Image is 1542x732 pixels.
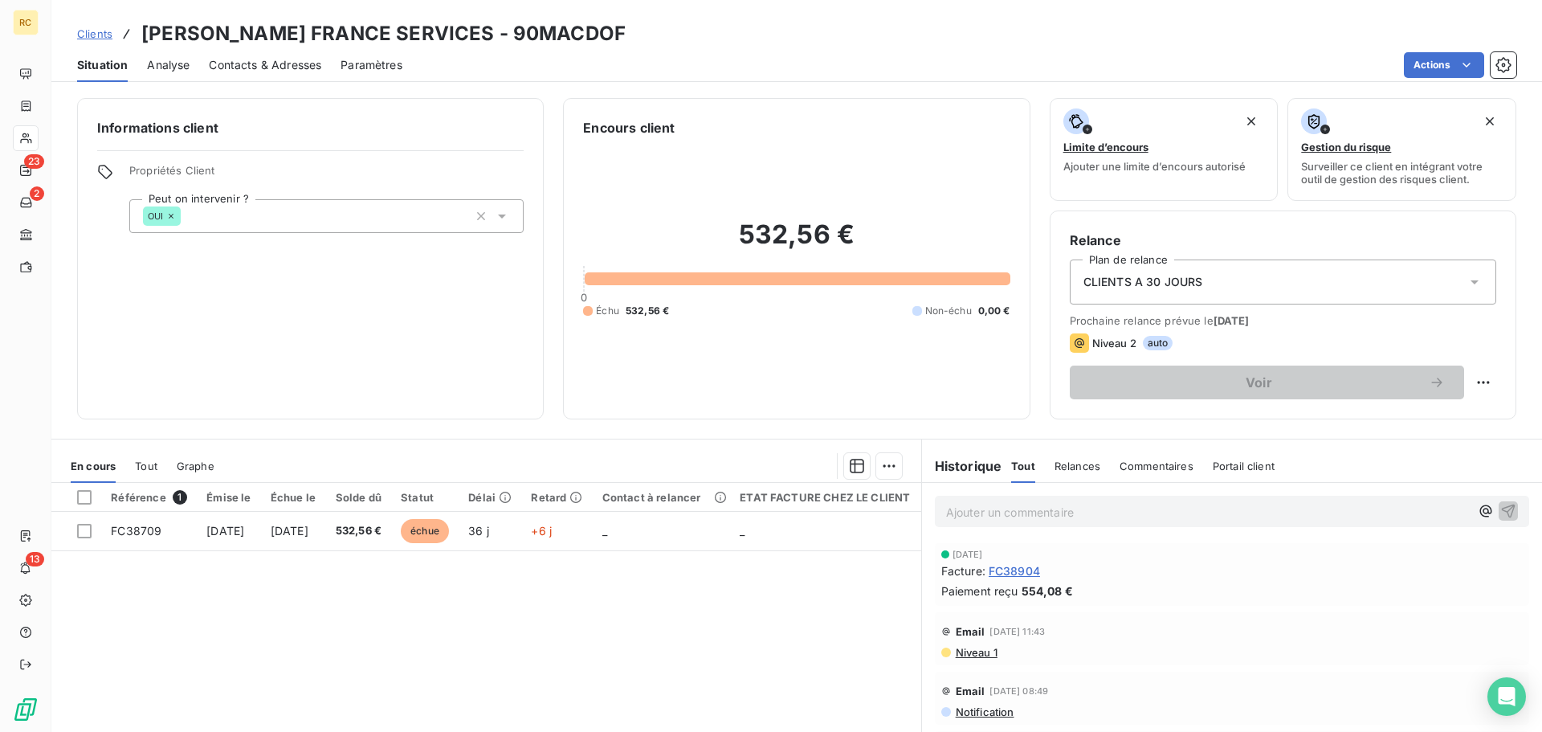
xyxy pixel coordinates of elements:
span: échue [401,519,449,543]
div: Solde dû [335,491,381,504]
span: Gestion du risque [1301,141,1391,153]
span: Niveau 2 [1092,337,1136,350]
span: 36 j [468,524,489,538]
span: Email [956,625,985,638]
span: [DATE] [1214,314,1250,327]
input: Ajouter une valeur [181,209,194,223]
span: Analyse [147,57,190,73]
div: Retard [531,491,582,504]
span: Tout [135,460,157,472]
span: [DATE] [206,524,244,538]
span: CLIENTS A 30 JOURS [1083,274,1203,290]
span: +6 j [531,524,552,538]
span: 23 [24,154,44,169]
span: 554,08 € [1022,583,1073,599]
div: Statut [401,491,449,504]
span: [DATE] [271,524,308,538]
span: En cours [71,460,116,472]
button: Limite d’encoursAjouter une limite d’encours autorisé [1050,98,1279,201]
span: 532,56 € [335,523,381,539]
span: 0 [581,291,587,304]
span: Ajouter une limite d’encours autorisé [1063,160,1246,173]
h3: [PERSON_NAME] FRANCE SERVICES - 90MACDOF [141,19,626,48]
h6: Encours client [583,118,675,137]
div: RC [13,10,39,35]
h2: 532,56 € [583,219,1010,267]
span: Voir [1089,376,1429,389]
h6: Historique [922,456,1002,476]
span: [DATE] 11:43 [989,627,1045,636]
span: Situation [77,57,128,73]
span: 13 [26,552,44,566]
span: 1 [173,490,187,505]
div: Délai [468,491,512,504]
span: 2 [30,186,44,201]
span: Graphe [177,460,214,472]
span: Niveau 1 [954,646,997,659]
span: [DATE] [953,550,983,559]
div: ETAT FACTURE CHEZ LE CLIENT [740,491,911,504]
span: FC38904 [989,562,1040,579]
h6: Relance [1070,231,1496,250]
span: 532,56 € [626,304,669,318]
span: Surveiller ce client en intégrant votre outil de gestion des risques client. [1301,160,1503,186]
span: FC38709 [111,524,161,538]
button: Voir [1070,366,1464,399]
div: Émise le [206,491,251,504]
a: Clients [77,26,112,42]
span: auto [1143,336,1173,350]
span: Email [956,685,985,697]
span: Relances [1055,460,1100,472]
span: OUI [148,211,163,221]
button: Gestion du risqueSurveiller ce client en intégrant votre outil de gestion des risques client. [1287,98,1516,201]
img: Logo LeanPay [13,697,39,722]
span: Non-échu [925,304,972,318]
div: Référence [111,490,187,505]
span: 0,00 € [978,304,1010,318]
span: Paramètres [341,57,402,73]
span: Prochaine relance prévue le [1070,314,1496,327]
span: Clients [77,27,112,40]
h6: Informations client [97,118,524,137]
span: Notification [954,705,1014,718]
div: Contact à relancer [602,491,721,504]
span: _ [602,524,607,538]
span: [DATE] 08:49 [989,686,1048,696]
span: Échu [596,304,619,318]
span: Commentaires [1120,460,1193,472]
span: Propriétés Client [129,164,524,186]
div: Échue le [271,491,316,504]
span: Tout [1011,460,1035,472]
span: Portail client [1213,460,1275,472]
span: Paiement reçu [941,583,1018,599]
span: Limite d’encours [1063,141,1148,153]
span: Contacts & Adresses [209,57,321,73]
span: _ [740,524,744,538]
button: Actions [1404,52,1484,78]
span: Facture : [941,562,985,579]
div: Open Intercom Messenger [1487,677,1526,716]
